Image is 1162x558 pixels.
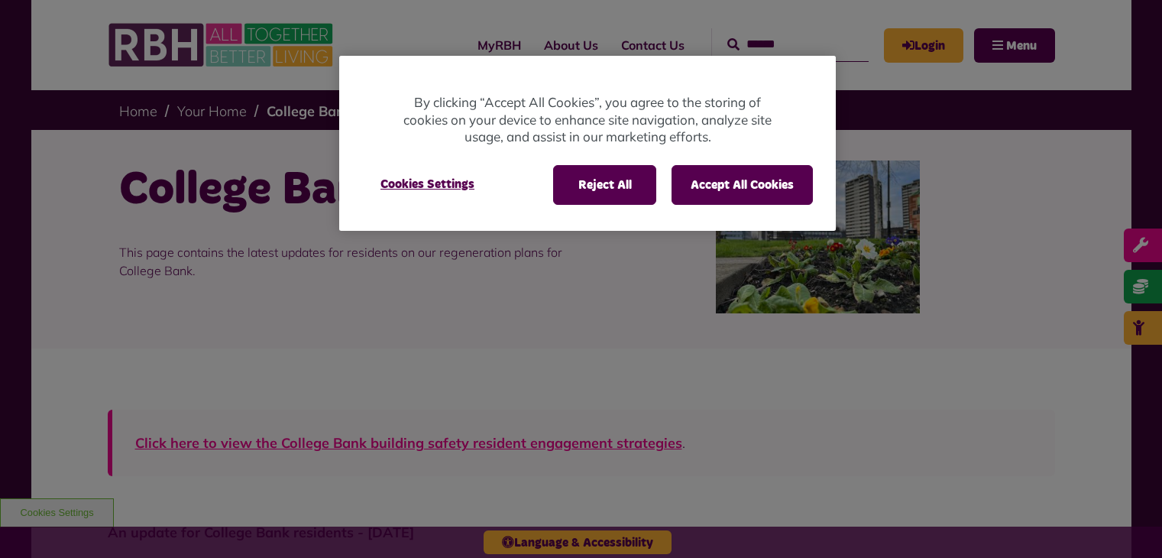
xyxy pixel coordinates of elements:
div: Privacy [339,56,836,231]
div: Cookie banner [339,56,836,231]
p: By clicking “Accept All Cookies”, you agree to the storing of cookies on your device to enhance s... [400,94,775,146]
button: Reject All [553,165,656,205]
button: Accept All Cookies [672,165,813,205]
button: Cookies Settings [362,165,493,203]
